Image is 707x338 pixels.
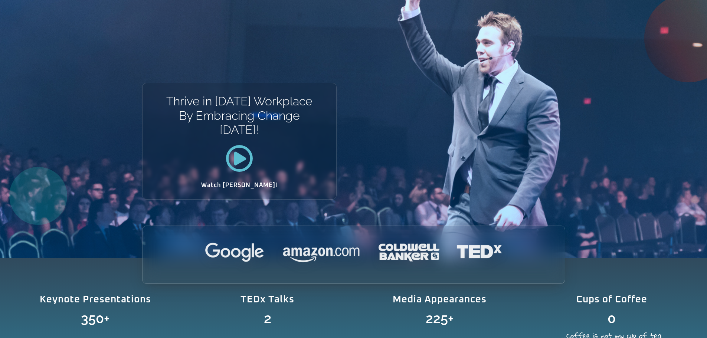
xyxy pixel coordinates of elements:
[426,312,448,325] span: 225
[264,312,271,325] span: 2
[15,288,176,312] div: Keynote Presentations
[187,288,348,312] div: TEDx Talks
[608,312,616,325] span: 0
[166,94,313,137] h1: Thrive in [DATE] Workplace By Embracing Change [DATE]!
[359,288,520,312] div: Media Appearances
[81,312,104,325] span: 350
[104,312,176,325] span: +
[531,288,692,312] div: Cups of Coffee
[448,312,520,325] span: +
[168,182,310,188] h2: Watch [PERSON_NAME]!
